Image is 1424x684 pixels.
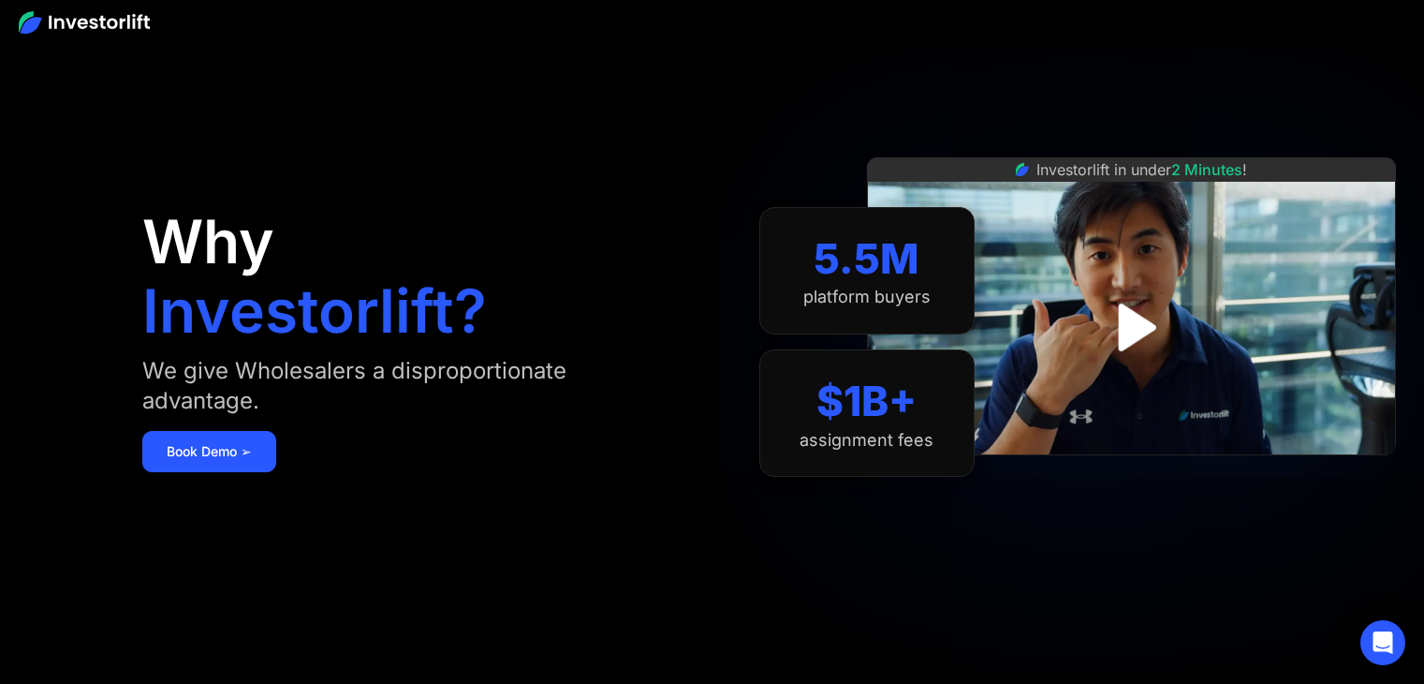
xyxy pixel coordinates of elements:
[991,465,1271,487] iframe: Customer reviews powered by Trustpilot
[1171,160,1242,179] span: 2 Minutes
[800,430,933,451] div: assignment fees
[803,287,931,307] div: platform buyers
[142,281,487,341] h1: Investorlift?
[1090,286,1173,369] a: open lightbox
[142,356,656,416] div: We give Wholesalers a disproportionate advantage.
[142,431,276,472] a: Book Demo ➢
[816,377,917,426] div: $1B+
[814,234,919,284] div: 5.5M
[1360,620,1405,665] div: Open Intercom Messenger
[142,212,274,272] h1: Why
[1036,158,1247,181] div: Investorlift in under !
